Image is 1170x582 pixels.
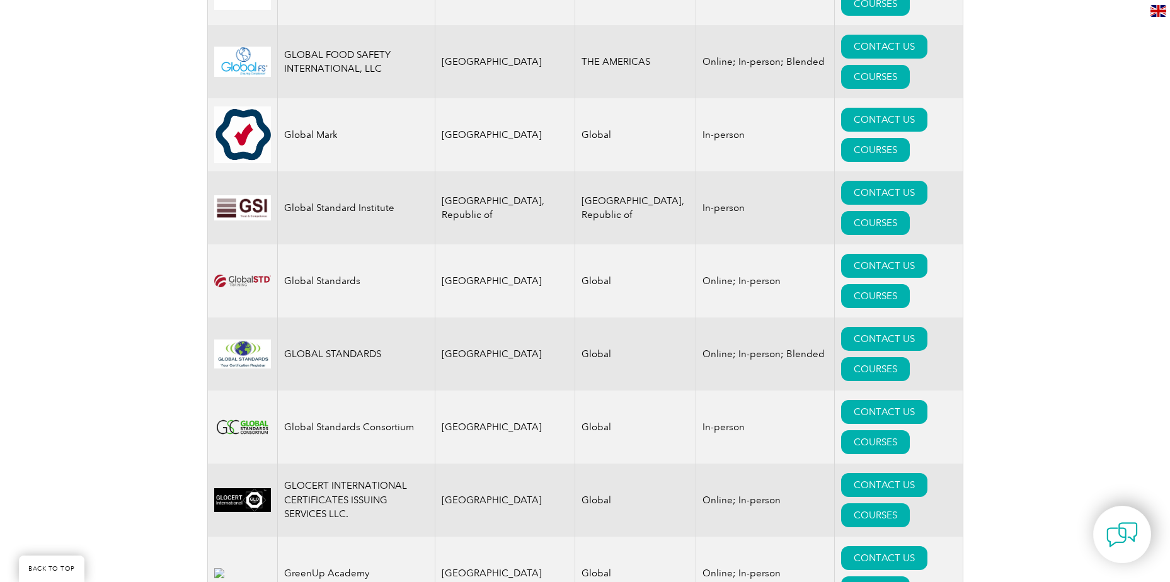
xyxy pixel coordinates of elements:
img: 3a0d5207-7902-ed11-82e6-002248d3b1f1-logo.jpg [214,195,271,220]
a: COURSES [841,284,910,308]
img: 6c340fde-d376-eb11-a812-002248145cb7-logo.jpg [214,47,271,76]
a: CONTACT US [841,473,927,497]
td: [GEOGRAPHIC_DATA] [435,391,575,464]
a: CONTACT US [841,546,927,570]
a: CONTACT US [841,181,927,205]
a: COURSES [841,65,910,89]
a: COURSES [841,138,910,162]
td: GLOBAL STANDARDS [277,317,435,391]
td: [GEOGRAPHIC_DATA] [435,244,575,317]
td: GLOBAL FOOD SAFETY INTERNATIONAL, LLC [277,25,435,98]
a: COURSES [841,357,910,381]
td: [GEOGRAPHIC_DATA], Republic of [575,171,696,244]
td: Global [575,244,696,317]
td: In-person [696,391,835,464]
img: en [1150,5,1166,17]
td: In-person [696,171,835,244]
img: 49030bbf-2278-ea11-a811-000d3ae11abd-logo.png [214,411,271,442]
img: ef2924ac-d9bc-ea11-a814-000d3a79823d-logo.png [214,275,271,287]
a: CONTACT US [841,400,927,424]
td: In-person [696,98,835,171]
td: Online; In-person; Blended [696,25,835,98]
a: CONTACT US [841,35,927,59]
td: [GEOGRAPHIC_DATA] [435,25,575,98]
a: CONTACT US [841,254,927,278]
td: Global Standards [277,244,435,317]
img: 2b2a24ac-d9bc-ea11-a814-000d3a79823d-logo.jpg [214,339,271,368]
a: COURSES [841,430,910,454]
td: Global [575,98,696,171]
td: [GEOGRAPHIC_DATA] [435,317,575,391]
td: [GEOGRAPHIC_DATA], Republic of [435,171,575,244]
td: Global [575,317,696,391]
td: Global [575,464,696,537]
td: THE AMERICAS [575,25,696,98]
a: BACK TO TOP [19,556,84,582]
td: Global [575,391,696,464]
td: Online; In-person [696,244,835,317]
td: Global Standard Institute [277,171,435,244]
a: COURSES [841,211,910,235]
img: contact-chat.png [1106,519,1138,551]
a: COURSES [841,503,910,527]
td: [GEOGRAPHIC_DATA] [435,98,575,171]
td: Global Standards Consortium [277,391,435,464]
td: GLOCERT INTERNATIONAL CERTIFICATES ISSUING SERVICES LLC. [277,464,435,537]
a: CONTACT US [841,108,927,132]
td: Global Mark [277,98,435,171]
td: [GEOGRAPHIC_DATA] [435,464,575,537]
a: CONTACT US [841,327,927,351]
td: Online; In-person; Blended [696,317,835,391]
td: Online; In-person [696,464,835,537]
img: eb2924ac-d9bc-ea11-a814-000d3a79823d-logo.jpg [214,106,271,163]
img: a6c54987-dab0-ea11-a812-000d3ae11abd-logo.png [214,488,271,512]
img: 62d0ecee-e7b0-ea11-a812-000d3ae11abd-logo.jpg [214,568,271,578]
